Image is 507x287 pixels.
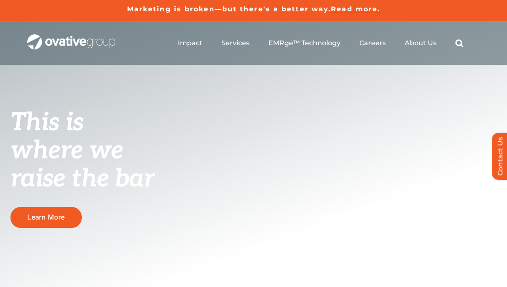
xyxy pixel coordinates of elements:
[331,5,380,13] a: Read more.
[359,39,386,47] a: Careers
[405,39,437,47] a: About Us
[221,39,250,47] a: Services
[178,39,203,47] a: Impact
[27,213,65,221] span: Learn More
[178,30,463,57] nav: Menu
[268,39,341,47] a: EMRge™ Technology
[10,136,154,194] span: where we raise the bar
[10,207,82,228] a: Learn More
[10,108,83,138] span: This is
[27,34,115,41] a: OG_Full_horizontal_WHT
[455,39,463,47] a: Search
[127,5,331,13] a: Marketing is broken—but there's a better way.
